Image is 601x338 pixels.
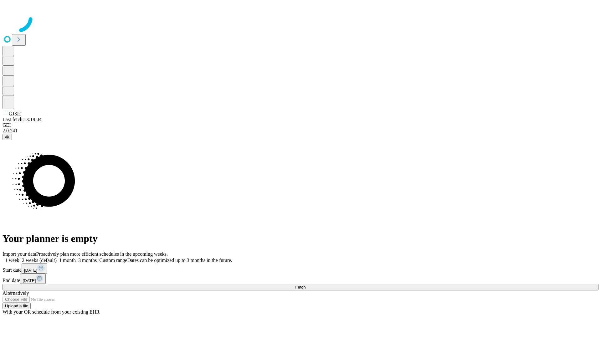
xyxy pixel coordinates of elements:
[22,263,47,274] button: [DATE]
[3,233,598,244] h1: Your planner is empty
[3,134,12,140] button: @
[3,263,598,274] div: Start date
[3,284,598,290] button: Fetch
[20,274,46,284] button: [DATE]
[3,117,42,122] span: Last fetch: 13:19:04
[3,122,598,128] div: GEI
[3,274,598,284] div: End date
[5,135,9,139] span: @
[3,251,36,257] span: Import your data
[5,258,19,263] span: 1 week
[127,258,232,263] span: Dates can be optimized up to 3 months in the future.
[3,290,29,296] span: Alternatively
[22,258,57,263] span: 2 weeks (default)
[36,251,168,257] span: Proactively plan more efficient schedules in the upcoming weeks.
[24,268,37,273] span: [DATE]
[78,258,97,263] span: 3 months
[99,258,127,263] span: Custom range
[9,111,21,116] span: GJSH
[3,309,100,315] span: With your OR schedule from your existing EHR
[59,258,76,263] span: 1 month
[23,278,36,283] span: [DATE]
[3,303,31,309] button: Upload a file
[295,285,306,289] span: Fetch
[3,128,598,134] div: 2.0.241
